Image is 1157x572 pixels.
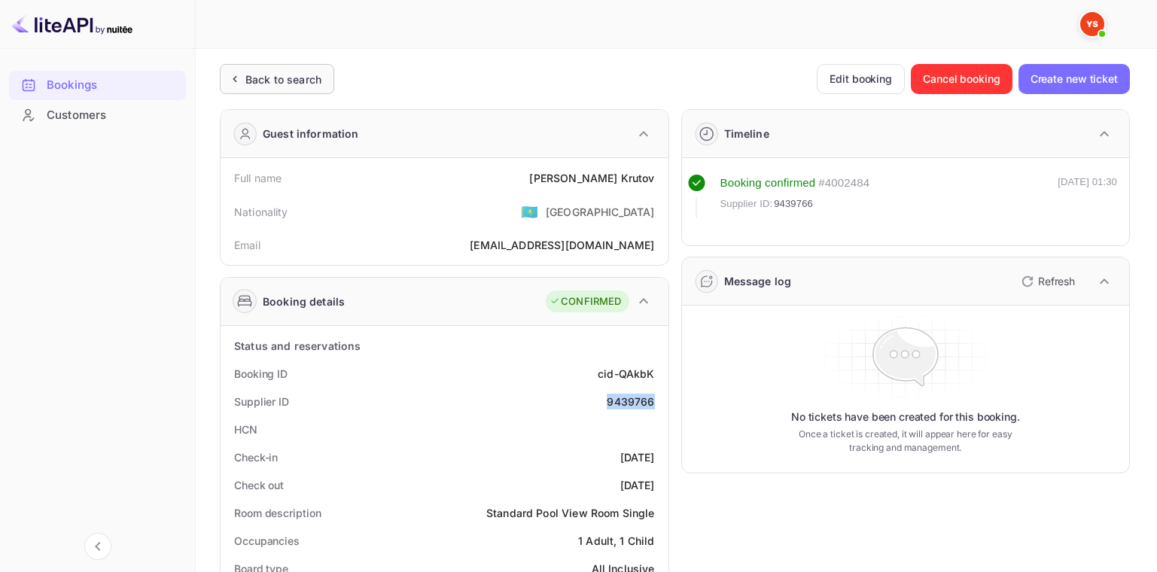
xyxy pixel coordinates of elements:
div: # 4002484 [818,175,869,192]
div: [DATE] 01:30 [1058,175,1117,218]
span: 9439766 [774,196,813,211]
div: Occupancies [234,533,300,549]
span: United States [521,198,538,225]
div: cid-QAkbK [598,366,654,382]
button: Create new ticket [1018,64,1130,94]
button: Edit booking [817,64,905,94]
p: Refresh [1038,273,1075,289]
button: Refresh [1012,269,1081,294]
div: [DATE] [620,449,655,465]
div: Message log [724,273,792,289]
div: Back to search [245,71,321,87]
a: Bookings [9,71,186,99]
div: Nationality [234,204,288,220]
div: Customers [9,101,186,130]
div: Check-in [234,449,278,465]
img: Yandex Support [1080,12,1104,36]
div: [DATE] [620,477,655,493]
div: Bookings [47,77,178,94]
button: Cancel booking [911,64,1012,94]
div: Status and reservations [234,338,361,354]
a: Customers [9,101,186,129]
div: Guest information [263,126,359,141]
div: Booking confirmed [720,175,816,192]
div: Room description [234,505,321,521]
div: Booking ID [234,366,288,382]
p: Once a ticket is created, it will appear here for easy tracking and management. [786,427,1025,455]
div: 9439766 [607,394,654,409]
div: [EMAIL_ADDRESS][DOMAIN_NAME] [470,237,654,253]
div: Email [234,237,260,253]
div: Standard Pool View Room Single [486,505,655,521]
div: HCN [234,421,257,437]
button: Collapse navigation [84,533,111,560]
img: LiteAPI logo [12,12,132,36]
span: Supplier ID: [720,196,773,211]
div: Timeline [724,126,769,141]
div: CONFIRMED [550,294,621,309]
div: Booking details [263,294,345,309]
div: [GEOGRAPHIC_DATA] [546,204,655,220]
div: Bookings [9,71,186,100]
div: Customers [47,107,178,124]
div: 1 Adult, 1 Child [578,533,654,549]
div: Supplier ID [234,394,289,409]
p: No tickets have been created for this booking. [791,409,1020,424]
div: Check out [234,477,284,493]
div: Full name [234,170,282,186]
div: [PERSON_NAME] Krutov [529,170,654,186]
